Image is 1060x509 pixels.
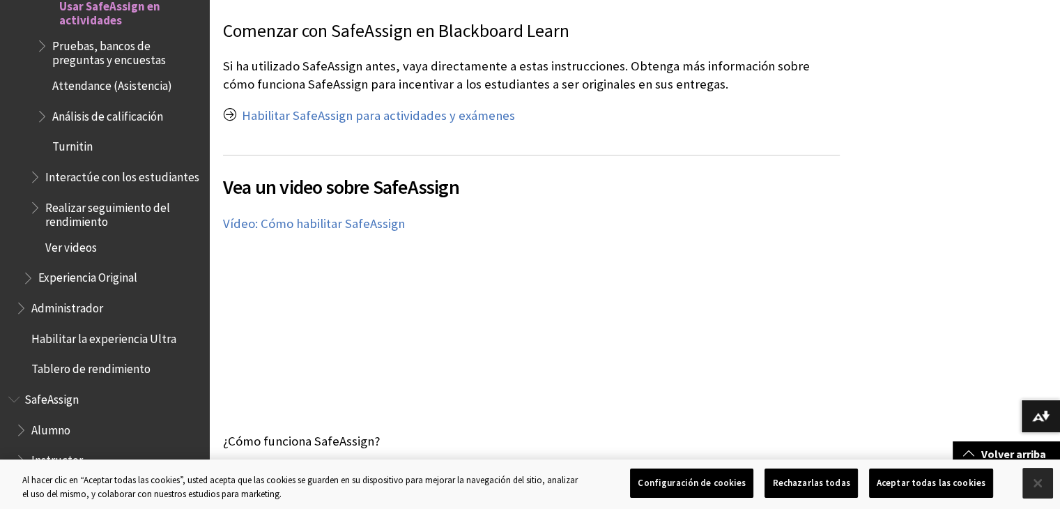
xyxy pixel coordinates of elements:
[6,189,40,200] img: Email
[6,112,60,123] span: Iniciar sesión
[6,90,54,100] span: Ver ahorros
[52,135,93,154] span: Turnitin
[45,196,199,229] span: Realizar seguimiento del rendimiento
[40,204,127,215] span: Regístrate con Apple
[223,57,840,93] p: Si ha utilizado SafeAssign antes, vaya directamente a estas instrucciones. Obtenga más informació...
[52,74,172,93] span: Attendance (Asistencia)
[6,112,75,123] span: Regístrate ahora
[31,358,151,377] span: Tablero de rendimiento
[47,158,139,169] span: Regístrate con Google
[40,189,126,199] span: Regístrate con Email
[223,155,840,202] h2: Vea un video sobre SafeAssign
[128,86,169,98] span: cashback
[223,215,405,232] a: Vídeo: Cómo habilitar SafeAssign
[6,204,40,215] img: Apple
[6,158,47,169] img: Google
[223,432,840,450] p: ¿Cómo funciona SafeAssign?
[31,449,83,468] span: Instructor
[52,105,163,123] span: Análisis de calificación
[45,236,97,254] span: Ver videos
[6,136,75,146] span: Regístrate ahora
[22,473,583,501] div: Al hacer clic en “Aceptar todas las cookies”, usted acepta que las cookies se guarden en su dispo...
[31,418,70,437] span: Alumno
[52,34,199,67] span: Pruebas, bancos de preguntas y encuestas
[38,266,137,285] span: Experiencia Original
[765,469,857,498] button: Rechazarlas todas
[58,174,162,184] span: Regístrate con Facebook
[869,469,993,498] button: Aceptar todas las cookies
[1022,468,1053,499] button: Cerrar
[630,469,753,498] button: Configuración de cookies
[223,19,840,44] p: Comenzar con SafeAssign en Blackboard Learn
[953,441,1060,467] a: Volver arriba
[8,388,201,503] nav: Book outline for Blackboard SafeAssign
[45,165,199,184] span: Interactúe con los estudiantes
[31,327,176,346] span: Habilitar la experiencia Ultra
[242,107,515,124] a: Habilitar SafeAssign para actividades y exámenes
[31,296,103,315] span: Administrador
[6,174,58,185] img: Facebook
[39,404,70,417] img: logo
[24,388,79,407] span: SafeAssign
